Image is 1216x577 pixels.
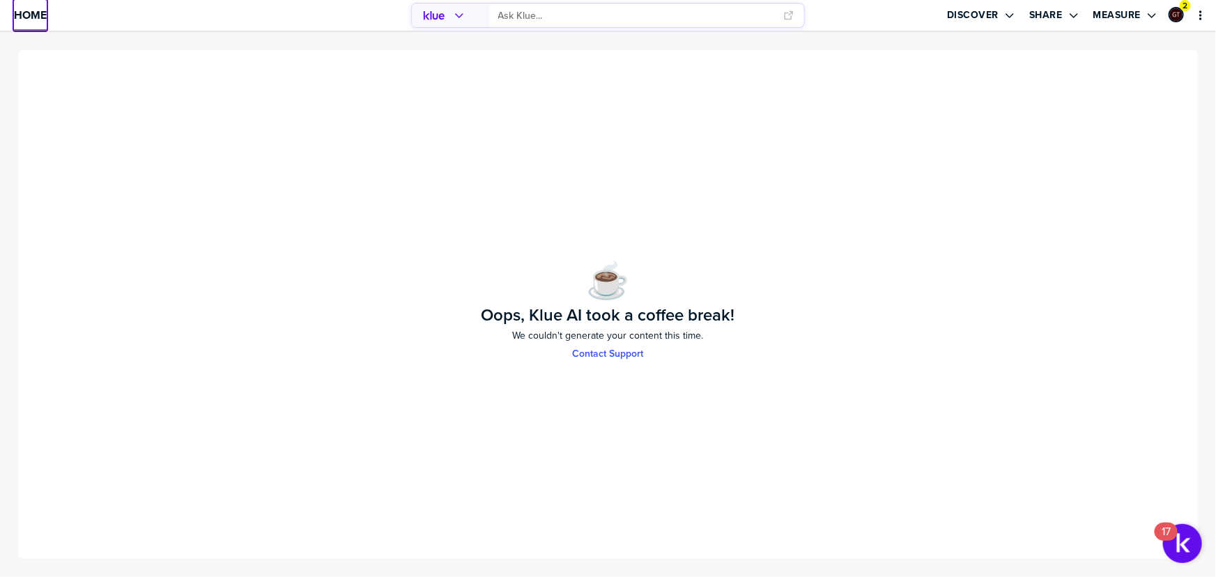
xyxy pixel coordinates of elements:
label: Measure [1093,9,1141,22]
label: Discover [947,9,999,22]
label: Share [1029,9,1063,22]
h1: Oops, Klue AI took a coffee break! [482,307,735,323]
img: ee1355cada6433fc92aa15fbfe4afd43-sml.png [1170,8,1183,21]
input: Ask Klue... [498,4,776,27]
span: ☕️ [587,255,630,307]
span: 2 [1183,1,1188,11]
button: Open Resource Center, 17 new notifications [1163,524,1202,563]
span: We couldn't generate your content this time. [513,329,704,343]
div: 17 [1162,532,1171,550]
div: Graham Tutti [1169,7,1184,22]
a: Edit Profile [1167,6,1185,24]
a: Try Again [573,348,644,360]
span: Home [14,9,47,21]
